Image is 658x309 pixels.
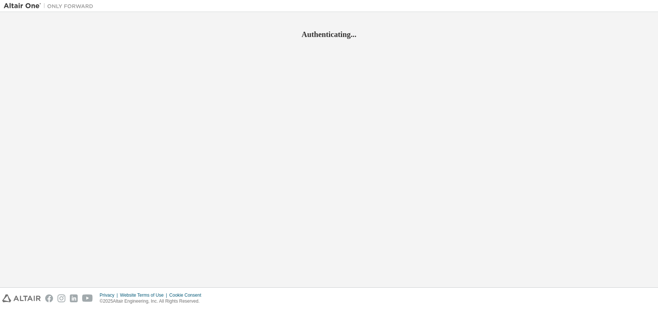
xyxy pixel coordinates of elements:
[4,2,97,10] img: Altair One
[169,292,205,298] div: Cookie Consent
[4,30,654,39] h2: Authenticating...
[82,294,93,302] img: youtube.svg
[2,294,41,302] img: altair_logo.svg
[120,292,169,298] div: Website Terms of Use
[100,298,206,305] p: © 2025 Altair Engineering, Inc. All Rights Reserved.
[45,294,53,302] img: facebook.svg
[58,294,65,302] img: instagram.svg
[70,294,78,302] img: linkedin.svg
[100,292,120,298] div: Privacy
